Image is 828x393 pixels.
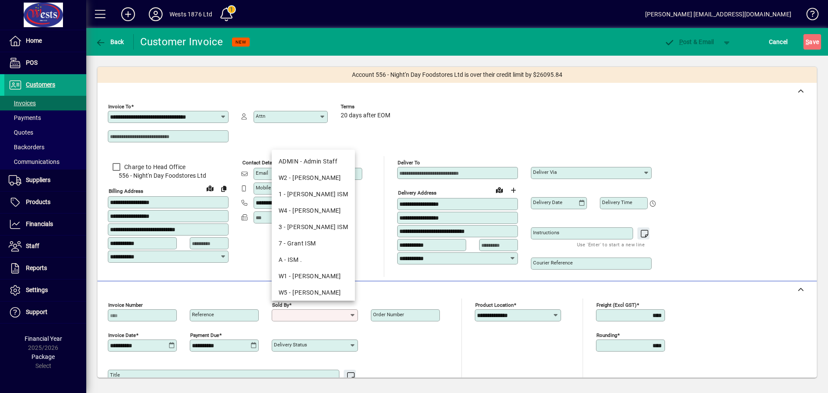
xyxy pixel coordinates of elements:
mat-label: Rounding [596,332,617,338]
button: Choose address [506,183,520,197]
button: Cancel [767,34,790,50]
mat-label: Delivery status [274,342,307,348]
button: Post & Email [660,34,718,50]
mat-label: Product location [475,302,514,308]
mat-option: W2 - Angela [272,170,355,186]
mat-label: Reference [192,311,214,318]
a: Communications [4,154,86,169]
mat-option: A - ISM . [272,252,355,268]
div: A - ISM . [279,255,348,264]
span: Package [31,353,55,360]
span: ave [806,35,819,49]
span: NEW [235,39,246,45]
a: Reports [4,258,86,279]
span: Financials [26,220,53,227]
a: Knowledge Base [800,2,817,30]
mat-label: Title [110,372,120,378]
a: View on map [492,183,506,197]
span: Communications [9,158,60,165]
button: Save [803,34,821,50]
a: Payments [4,110,86,125]
mat-option: W1 - Judy [272,268,355,284]
mat-label: Invoice number [108,302,143,308]
span: Terms [341,104,392,110]
span: Backorders [9,144,44,151]
mat-option: W5 - Kate [272,284,355,301]
mat-label: Email [256,170,268,176]
mat-label: Sold by [272,302,289,308]
span: Account 556 - Night'n Day Foodstores Ltd is over their credit limit by $26095.84 [352,70,562,79]
span: Staff [26,242,39,249]
button: Copy to Delivery address [217,182,231,195]
a: Home [4,30,86,52]
div: 7 - Grant ISM [279,239,348,248]
mat-label: Payment due [190,332,219,338]
mat-label: Mobile [256,185,271,191]
a: Backorders [4,140,86,154]
span: Quotes [9,129,33,136]
span: Reports [26,264,47,271]
mat-label: Attn [256,113,265,119]
span: Back [95,38,124,45]
span: POS [26,59,38,66]
span: S [806,38,809,45]
mat-label: Order number [373,311,404,318]
a: Financials [4,214,86,235]
mat-label: Deliver To [398,160,420,166]
a: View on map [203,181,217,195]
mat-option: W4 - Craig [272,202,355,219]
mat-option: 3 - David ISM [272,219,355,235]
span: Payments [9,114,41,121]
button: Back [93,34,126,50]
div: 1 - [PERSON_NAME] ISM [279,190,348,199]
div: ADMIN - Admin Staff [279,157,348,166]
span: 556 - Night'n Day Foodstores Ltd [108,171,229,180]
a: Products [4,192,86,213]
span: ost & Email [664,38,714,45]
a: Quotes [4,125,86,140]
a: Support [4,302,86,323]
mat-label: Delivery date [533,199,562,205]
mat-label: Deliver via [533,169,557,175]
div: W1 - [PERSON_NAME] [279,272,348,281]
div: W2 - [PERSON_NAME] [279,173,348,182]
span: P [679,38,683,45]
div: W4 - [PERSON_NAME] [279,206,348,215]
span: Home [26,37,42,44]
span: 20 days after EOM [341,112,390,119]
div: 3 - [PERSON_NAME] ISM [279,223,348,232]
span: Settings [26,286,48,293]
app-page-header-button: Back [86,34,134,50]
a: Settings [4,280,86,301]
span: Cancel [769,35,788,49]
span: Suppliers [26,176,50,183]
div: Wests 1876 Ltd [169,7,212,21]
mat-option: ADMIN - Admin Staff [272,153,355,170]
mat-hint: Use 'Enter' to start a new line [577,239,645,249]
span: Support [26,308,47,315]
label: Charge to Head Office [122,163,185,171]
a: Staff [4,236,86,257]
button: Add [114,6,142,22]
mat-label: Invoice To [108,104,131,110]
mat-label: Invoice date [108,332,136,338]
span: Products [26,198,50,205]
button: Profile [142,6,169,22]
span: Invoices [9,100,36,107]
mat-option: 7 - Grant ISM [272,235,355,252]
mat-label: Instructions [533,230,559,236]
span: Customers [26,81,55,88]
mat-option: 1 - Carol ISM [272,186,355,202]
div: W5 - [PERSON_NAME] [279,288,348,297]
a: Invoices [4,96,86,110]
div: [PERSON_NAME] [EMAIL_ADDRESS][DOMAIN_NAME] [645,7,791,21]
mat-label: Freight (excl GST) [596,302,637,308]
div: Customer Invoice [140,35,223,49]
mat-label: Courier Reference [533,260,573,266]
mat-label: Delivery time [602,199,632,205]
a: POS [4,52,86,74]
span: Financial Year [25,335,62,342]
a: Suppliers [4,170,86,191]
